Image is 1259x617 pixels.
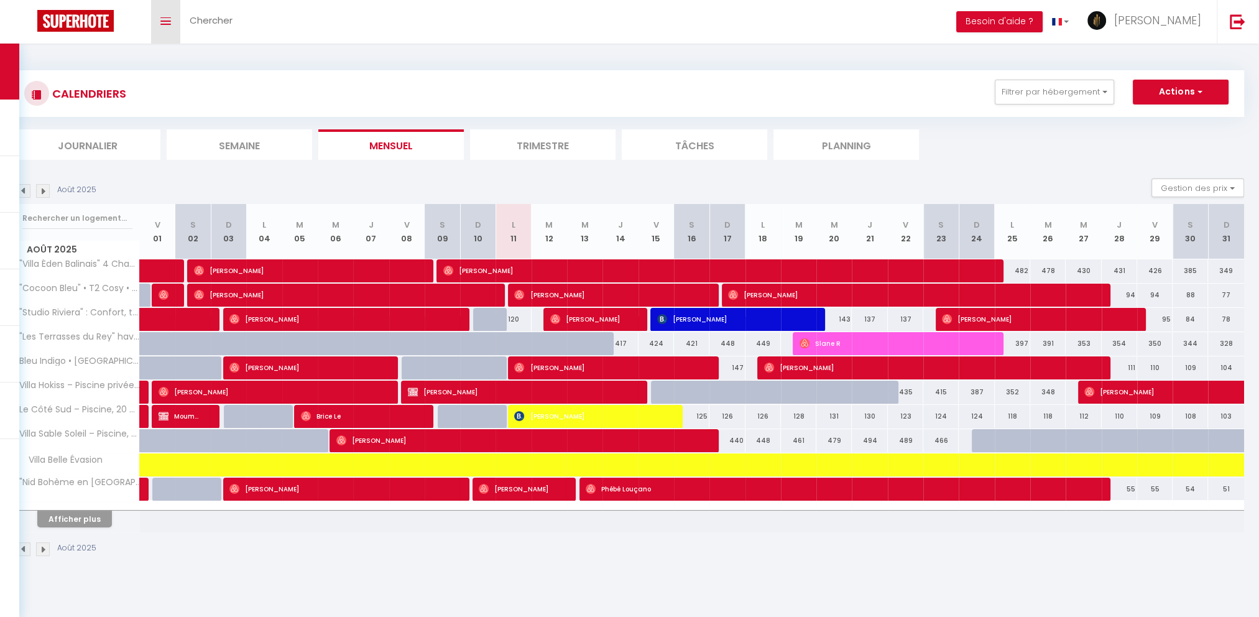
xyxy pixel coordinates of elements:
[1208,356,1244,379] div: 104
[1066,259,1101,282] div: 430
[229,356,361,379] span: [PERSON_NAME]
[17,259,142,269] span: "Villa Éden Balinais" 4 Chambres, Spa & Piscine
[49,80,126,108] h3: CALENDRIERS
[622,129,767,160] li: Tâches
[959,405,994,428] div: 124
[639,204,674,259] th: 15
[159,404,199,428] span: Moummad Sofiane
[728,283,1043,307] span: [PERSON_NAME]
[816,405,852,428] div: 131
[781,405,816,428] div: 128
[1080,219,1087,231] abbr: M
[1010,219,1014,231] abbr: L
[332,219,339,231] abbr: M
[37,10,114,32] img: Super Booking
[1102,204,1137,259] th: 28
[653,219,659,231] abbr: V
[956,11,1043,32] button: Besoin d'aide ?
[1137,204,1173,259] th: 29
[1045,219,1052,231] abbr: M
[1137,478,1173,501] div: 55
[16,241,139,259] span: Août 2025
[246,204,282,259] th: 04
[745,405,781,428] div: 126
[816,429,852,452] div: 479
[674,204,709,259] th: 16
[831,219,838,231] abbr: M
[479,477,550,501] span: [PERSON_NAME]
[1137,259,1173,282] div: 426
[745,429,781,452] div: 448
[318,129,464,160] li: Mensuel
[888,204,923,259] th: 22
[602,204,638,259] th: 14
[618,219,623,231] abbr: J
[959,204,994,259] th: 24
[512,219,515,231] abbr: L
[1117,219,1122,231] abbr: J
[17,429,142,438] span: Villa Sable Soleil – Piscine, Mer et Calme
[852,429,887,452] div: 494
[800,332,962,355] span: Slane R
[1137,405,1173,428] div: 109
[923,381,959,404] div: 415
[1030,381,1066,404] div: 348
[37,511,112,527] button: Afficher plus
[1137,332,1173,355] div: 350
[155,219,160,231] abbr: V
[995,259,1030,282] div: 482
[923,405,959,428] div: 124
[57,542,96,554] p: Août 2025
[17,453,106,467] span: Villa Belle Évasion
[1208,478,1244,501] div: 51
[1133,80,1229,104] button: Actions
[167,129,312,160] li: Semaine
[1208,308,1244,331] div: 78
[17,308,142,317] span: "Studio Riviera" : Confort, terrasse, piscine et plage
[514,356,676,379] span: [PERSON_NAME]
[745,332,781,355] div: 449
[1208,284,1244,307] div: 77
[470,129,616,160] li: Trimestre
[959,381,994,404] div: 387
[140,204,175,259] th: 01
[17,381,142,390] span: Villa Hokiss – Piscine privée & 1 ha de nature
[1066,204,1101,259] th: 27
[867,219,872,231] abbr: J
[1030,204,1066,259] th: 26
[709,405,745,428] div: 126
[1030,405,1066,428] div: 118
[567,204,602,259] th: 13
[745,204,781,259] th: 18
[995,381,1030,404] div: 352
[923,429,959,452] div: 466
[816,204,852,259] th: 20
[888,429,923,452] div: 489
[923,204,959,259] th: 23
[159,283,168,307] span: Dumas-Duprat [PERSON_NAME]
[1208,204,1244,259] th: 31
[1102,332,1137,355] div: 354
[475,219,481,231] abbr: D
[369,219,374,231] abbr: J
[888,308,923,331] div: 137
[389,204,425,259] th: 08
[425,204,460,259] th: 09
[1173,284,1208,307] div: 88
[404,219,410,231] abbr: V
[1137,308,1173,331] div: 95
[888,405,923,428] div: 123
[17,478,142,487] span: "Nid Bohème en [GEOGRAPHIC_DATA]" Calme & Terrasse Zen
[229,307,422,331] span: [PERSON_NAME]
[995,80,1114,104] button: Filtrer par hébergement
[1223,219,1229,231] abbr: D
[408,380,601,404] span: [PERSON_NAME]
[17,405,142,414] span: Le Côté Sud – Piscine, 20 min [GEOGRAPHIC_DATA]
[226,219,232,231] abbr: D
[1173,332,1208,355] div: 344
[709,332,745,355] div: 448
[1173,356,1208,379] div: 109
[724,219,731,231] abbr: D
[942,307,1104,331] span: [PERSON_NAME]
[22,207,132,230] input: Rechercher un logement...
